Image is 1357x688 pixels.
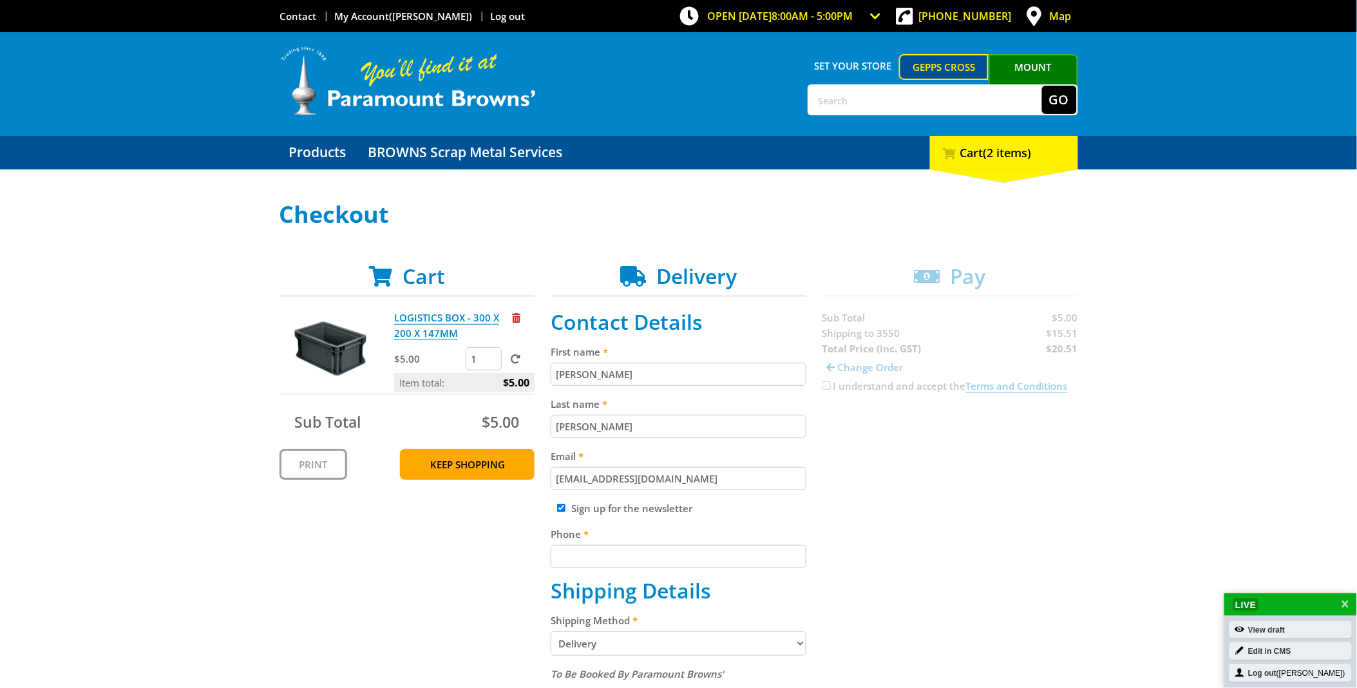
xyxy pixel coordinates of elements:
[656,262,737,290] span: Delivery
[394,373,535,392] p: Item total:
[772,9,853,23] span: 8:00am - 5:00pm
[899,54,989,80] a: Gepps Cross
[571,502,692,515] label: Sign up for the newsletter
[551,667,724,680] em: To Be Booked By Paramount Browns'
[295,412,361,432] span: Sub Total
[280,449,347,480] a: Print
[400,449,535,480] a: Keep Shopping
[989,54,1078,103] a: Mount [PERSON_NAME]
[1276,669,1345,678] span: ([PERSON_NAME])
[1233,598,1258,611] span: Live
[1224,593,1357,688] section: Better navigator - Live page
[551,545,806,568] input: Please enter your telephone number.
[280,136,356,169] a: Go to the Products page
[280,202,1078,227] h1: Checkout
[551,448,806,464] label: Email
[551,363,806,386] input: Please enter your first name.
[482,412,519,432] span: $5.00
[551,467,806,490] input: Please enter your email address.
[708,9,853,23] span: OPEN [DATE]
[1229,664,1352,683] a: Log out([PERSON_NAME])
[280,10,317,23] a: Go to the Contact page
[394,311,499,340] a: LOGISTICS BOX - 300 X 200 X 147MM
[809,86,1042,114] input: Search
[930,136,1078,169] div: Cart
[551,526,806,542] label: Phone
[551,310,806,334] h2: Contact Details
[1224,593,1357,616] button: Tool menu
[390,10,473,23] span: ([PERSON_NAME])
[551,613,806,628] label: Shipping Method
[1042,86,1077,114] button: Go
[503,373,529,392] span: $5.00
[292,310,369,387] img: LOGISTICS BOX - 300 X 200 X 147MM
[551,415,806,438] input: Please enter your last name.
[280,45,537,117] img: Paramount Browns'
[403,262,445,290] span: Cart
[335,10,473,23] a: Go to the My Account page
[551,631,806,656] select: Please select a shipping method.
[551,344,806,359] label: First name
[808,54,900,77] span: Set your store
[551,396,806,412] label: Last name
[512,311,520,324] a: Remove from cart
[551,578,806,603] h2: Shipping Details
[1229,621,1352,640] a: View draft
[1229,642,1352,661] a: Edit in CMS
[491,10,526,23] a: Log out
[359,136,573,169] a: Go to the BROWNS Scrap Metal Services page
[983,145,1032,160] span: (2 items)
[394,351,463,367] p: $5.00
